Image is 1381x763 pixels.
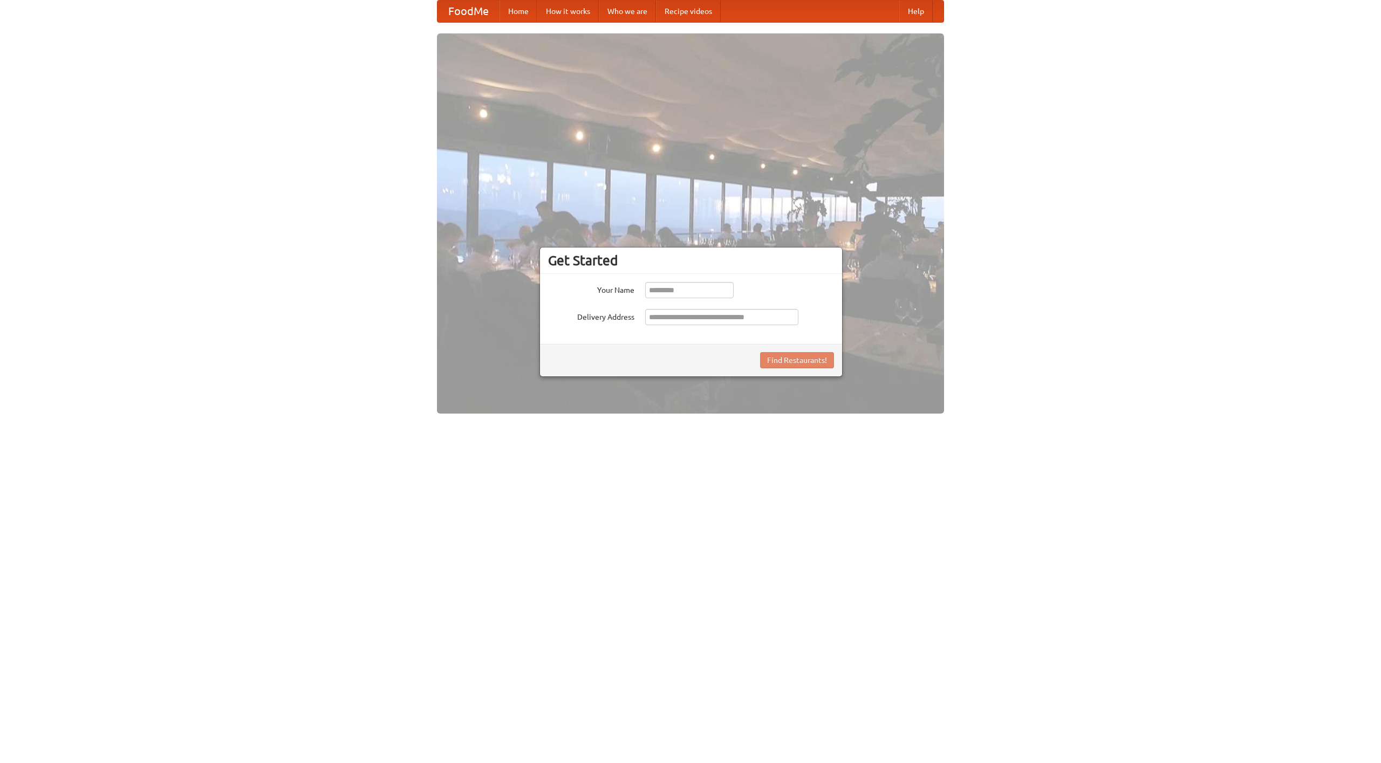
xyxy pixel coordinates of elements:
a: How it works [537,1,599,22]
a: Help [899,1,933,22]
a: Home [500,1,537,22]
label: Delivery Address [548,309,634,322]
a: Who we are [599,1,656,22]
a: FoodMe [437,1,500,22]
label: Your Name [548,282,634,295]
h3: Get Started [548,252,834,269]
a: Recipe videos [656,1,721,22]
button: Find Restaurants! [760,352,834,368]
